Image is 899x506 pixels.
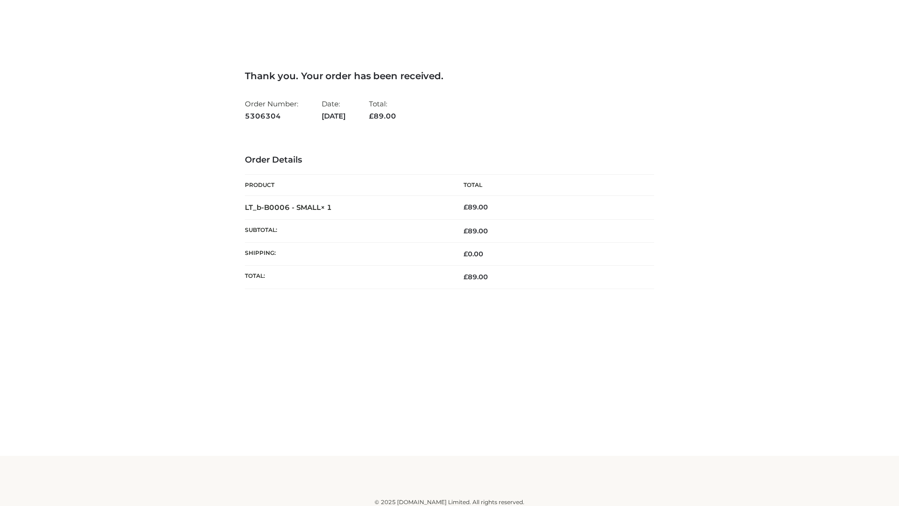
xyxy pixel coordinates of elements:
[464,250,468,258] span: £
[464,203,468,211] span: £
[245,155,654,165] h3: Order Details
[464,273,468,281] span: £
[245,175,449,196] th: Product
[464,250,483,258] bdi: 0.00
[449,175,654,196] th: Total
[245,243,449,266] th: Shipping:
[464,227,468,235] span: £
[369,112,374,120] span: £
[464,273,488,281] span: 89.00
[245,203,332,212] strong: LT_b-B0006 - SMALL
[321,203,332,212] strong: × 1
[369,96,396,124] li: Total:
[245,110,298,122] strong: 5306304
[245,96,298,124] li: Order Number:
[245,219,449,242] th: Subtotal:
[464,227,488,235] span: 89.00
[464,203,488,211] bdi: 89.00
[245,266,449,289] th: Total:
[322,110,346,122] strong: [DATE]
[322,96,346,124] li: Date:
[245,70,654,82] h3: Thank you. Your order has been received.
[369,112,396,120] span: 89.00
